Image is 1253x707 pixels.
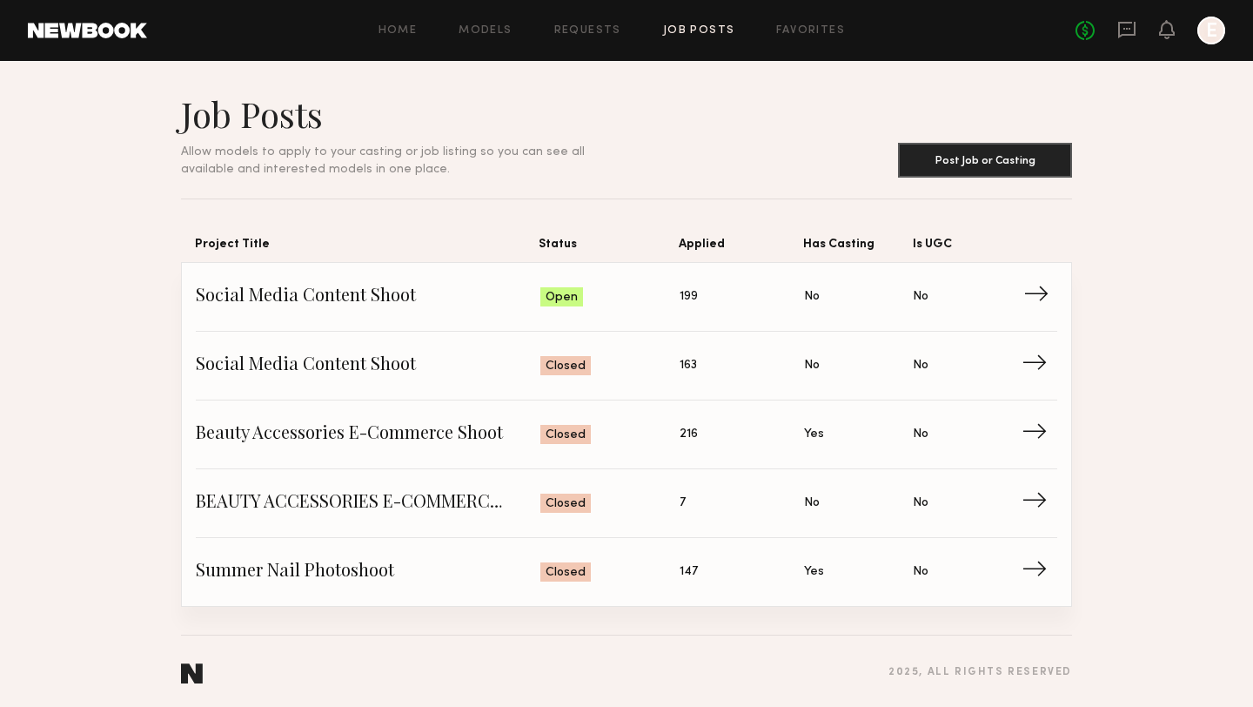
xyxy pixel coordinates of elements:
a: BEAUTY ACCESSORIES E-COMMERCE SHOOTClosed7NoNo→ [196,469,1057,538]
span: BEAUTY ACCESSORIES E-COMMERCE SHOOT [196,490,540,516]
a: Home [379,25,418,37]
span: Social Media Content Shoot [196,284,540,310]
div: 2025 , all rights reserved [888,667,1072,678]
span: 7 [680,494,686,513]
span: Summer Nail Photoshoot [196,559,540,585]
a: Requests [554,25,621,37]
span: Applied [679,234,803,262]
a: Favorites [776,25,845,37]
a: Models [459,25,512,37]
span: Status [539,234,679,262]
a: Job Posts [663,25,735,37]
span: 216 [680,425,698,444]
span: → [1022,559,1057,585]
span: No [804,356,820,375]
span: → [1022,490,1057,516]
span: Closed [546,358,586,375]
a: Beauty Accessories E-Commerce ShootClosed216YesNo→ [196,401,1057,469]
span: Yes [804,425,824,444]
span: No [913,494,928,513]
span: 147 [680,562,698,582]
span: Closed [546,427,586,444]
span: Beauty Accessories E-Commerce Shoot [196,421,540,448]
a: Social Media Content ShootOpen199NoNo→ [196,263,1057,332]
span: 163 [680,356,697,375]
span: Project Title [195,234,539,262]
span: No [804,287,820,306]
span: Yes [804,562,824,582]
a: Summer Nail PhotoshootClosed147YesNo→ [196,538,1057,606]
span: No [913,287,928,306]
button: Post Job or Casting [898,143,1072,178]
span: Closed [546,495,586,513]
span: Closed [546,564,586,582]
h1: Job Posts [181,92,626,136]
span: Is UGC [913,234,1022,262]
span: → [1022,353,1057,379]
span: Has Casting [803,234,913,262]
a: Social Media Content ShootClosed163NoNo→ [196,332,1057,401]
span: No [804,494,820,513]
a: E [1197,17,1225,44]
span: → [1023,284,1059,310]
span: Allow models to apply to your casting or job listing so you can see all available and interested ... [181,146,585,175]
span: → [1022,421,1057,448]
span: No [913,562,928,582]
span: Social Media Content Shoot [196,353,540,379]
span: Open [546,289,578,306]
span: No [913,425,928,444]
span: No [913,356,928,375]
span: 199 [680,287,698,306]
